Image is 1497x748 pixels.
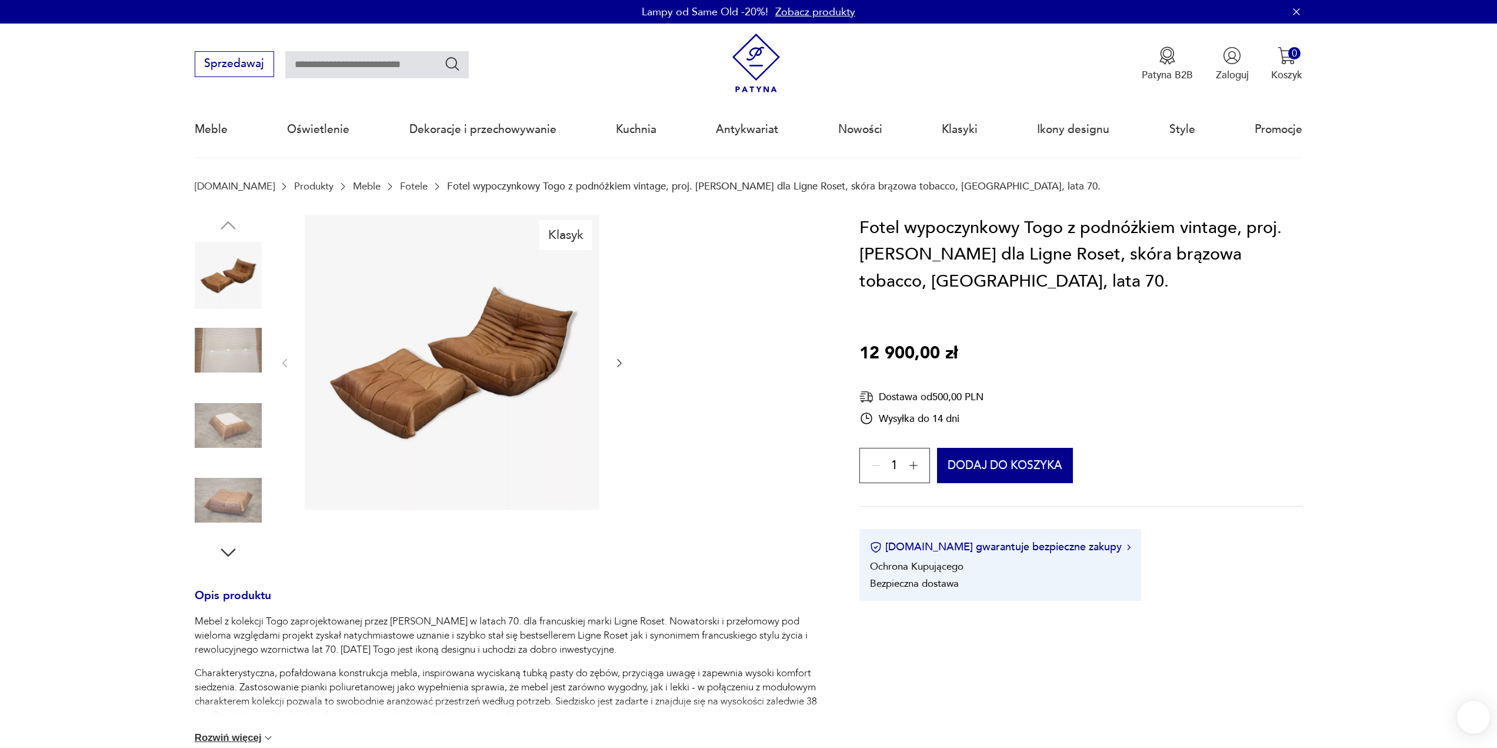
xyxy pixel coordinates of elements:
[195,60,274,69] a: Sprzedawaj
[400,181,428,192] a: Fotele
[1255,102,1302,157] a: Promocje
[859,390,983,404] div: Dostawa od 500,00 PLN
[447,181,1101,192] p: Fotel wypoczynkowy Togo z podnóżkiem vintage, proj. [PERSON_NAME] dla Ligne Roset, skóra brązowa ...
[353,181,381,192] a: Meble
[195,614,825,657] p: Mebel z kolekcji Togo zaprojektowanej przez [PERSON_NAME] w latach 70. dla francuskiej marki Lign...
[195,242,262,309] img: Zdjęcie produktu Fotel wypoczynkowy Togo z podnóżkiem vintage, proj. M. Ducaroy dla Ligne Roset, ...
[1216,46,1249,82] button: Zaloguj
[195,317,262,384] img: Zdjęcie produktu Fotel wypoczynkowy Togo z podnóżkiem vintage, proj. M. Ducaroy dla Ligne Roset, ...
[195,102,228,157] a: Meble
[409,102,556,157] a: Dekoracje i przechowywanie
[1278,46,1296,65] img: Ikona koszyka
[1271,68,1302,82] p: Koszyk
[195,51,274,77] button: Sprzedawaj
[1457,701,1490,734] iframe: Smartsupp widget button
[870,560,963,573] li: Ochrona Kupującego
[859,390,873,404] img: Ikona dostawy
[891,461,898,471] span: 1
[1142,46,1193,82] a: Ikona medaluPatyna B2B
[305,215,599,510] img: Zdjęcie produktu Fotel wypoczynkowy Togo z podnóżkiem vintage, proj. M. Ducaroy dla Ligne Roset, ...
[195,666,825,723] p: Charakterystyczna, pofałdowana konstrukcja mebla, inspirowana wyciskaną tubką pasty do zębów, prz...
[195,392,262,459] img: Zdjęcie produktu Fotel wypoczynkowy Togo z podnóżkiem vintage, proj. M. Ducaroy dla Ligne Roset, ...
[942,102,978,157] a: Klasyki
[1142,46,1193,82] button: Patyna B2B
[195,181,275,192] a: [DOMAIN_NAME]
[195,591,825,615] h3: Opis produktu
[1158,46,1176,65] img: Ikona medalu
[262,732,274,744] img: chevron down
[870,577,959,590] li: Bezpieczna dostawa
[287,102,349,157] a: Oświetlenie
[444,55,461,72] button: Szukaj
[870,540,1131,554] button: [DOMAIN_NAME] gwarantuje bezpieczne zakupy
[1216,68,1249,82] p: Zaloguj
[775,5,855,19] a: Zobacz produkty
[859,215,1302,295] h1: Fotel wypoczynkowy Togo z podnóżkiem vintage, proj. [PERSON_NAME] dla Ligne Roset, skóra brązowa ...
[642,5,768,19] p: Lampy od Same Old -20%!
[294,181,334,192] a: Produkty
[1169,102,1195,157] a: Style
[539,220,592,250] div: Klasyk
[195,732,275,744] button: Rozwiń więcej
[1223,46,1241,65] img: Ikonka użytkownika
[859,340,958,367] p: 12 900,00 zł
[616,102,656,157] a: Kuchnia
[937,448,1073,483] button: Dodaj do koszyka
[1142,68,1193,82] p: Patyna B2B
[726,34,786,93] img: Patyna - sklep z meblami i dekoracjami vintage
[195,467,262,534] img: Zdjęcie produktu Fotel wypoczynkowy Togo z podnóżkiem vintage, proj. M. Ducaroy dla Ligne Roset, ...
[1288,47,1301,59] div: 0
[716,102,778,157] a: Antykwariat
[1127,544,1131,550] img: Ikona strzałki w prawo
[859,411,983,425] div: Wysyłka do 14 dni
[870,541,882,553] img: Ikona certyfikatu
[838,102,882,157] a: Nowości
[1037,102,1109,157] a: Ikony designu
[1271,46,1302,82] button: 0Koszyk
